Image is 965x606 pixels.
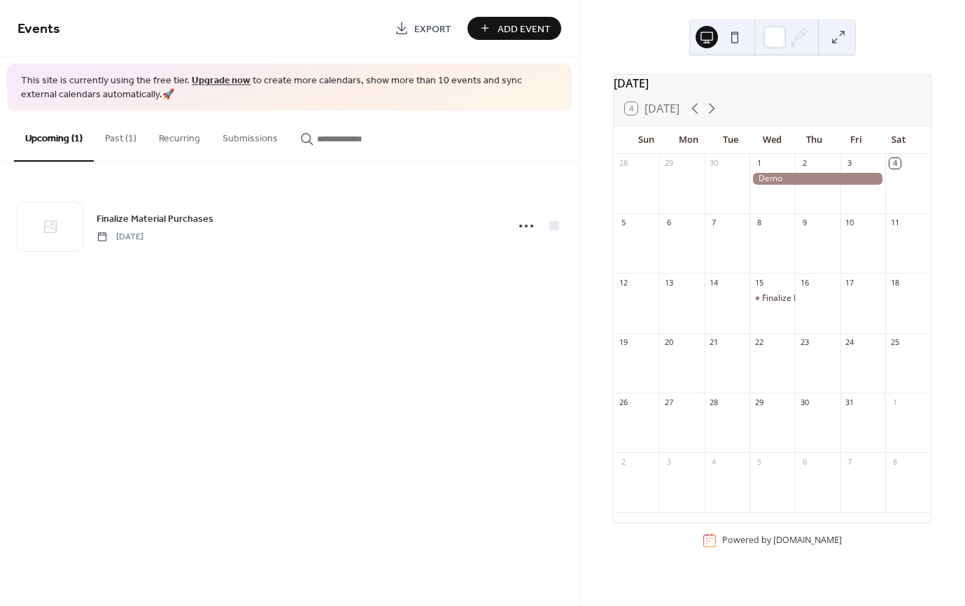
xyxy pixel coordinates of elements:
div: 30 [799,397,810,407]
div: 8 [754,218,764,228]
div: Thu [794,126,836,154]
div: 29 [663,158,674,169]
button: Past (1) [94,111,148,160]
div: 7 [845,456,855,467]
div: 25 [889,337,900,348]
a: Finalize Material Purchases [97,211,213,227]
span: Add Event [498,22,551,36]
div: 29 [754,397,764,407]
a: [DOMAIN_NAME] [773,535,842,547]
div: Sat [878,126,920,154]
div: 14 [709,277,719,288]
div: 19 [618,337,628,348]
div: 18 [889,277,900,288]
div: 4 [889,158,900,169]
span: Finalize Material Purchases [97,211,213,226]
span: Events [17,15,60,43]
div: 3 [663,456,674,467]
div: Wed [752,126,794,154]
div: [DATE] [614,75,931,92]
div: 22 [754,337,764,348]
div: Tue [710,126,752,154]
div: 30 [709,158,719,169]
div: 28 [618,158,628,169]
div: 10 [845,218,855,228]
div: Fri [836,126,878,154]
div: Finalize Material Purchases [762,293,869,304]
div: 6 [799,456,810,467]
div: 1 [889,397,900,407]
div: 4 [709,456,719,467]
div: 13 [663,277,674,288]
div: 12 [618,277,628,288]
span: [DATE] [97,230,143,243]
div: 8 [889,456,900,467]
div: 23 [799,337,810,348]
div: 3 [845,158,855,169]
div: 16 [799,277,810,288]
div: 9 [799,218,810,228]
div: 5 [754,456,764,467]
div: 5 [618,218,628,228]
div: 17 [845,277,855,288]
div: Mon [667,126,709,154]
button: Add Event [467,17,561,40]
div: 15 [754,277,764,288]
div: 20 [663,337,674,348]
div: 11 [889,218,900,228]
button: Upcoming (1) [14,111,94,162]
a: Export [384,17,462,40]
button: Recurring [148,111,211,160]
div: 1 [754,158,764,169]
div: 27 [663,397,674,407]
div: Finalize Material Purchases [749,293,795,304]
div: 2 [799,158,810,169]
div: 28 [709,397,719,407]
a: Upgrade now [192,71,251,90]
div: 7 [709,218,719,228]
span: Export [414,22,451,36]
div: 21 [709,337,719,348]
span: This site is currently using the free tier. to create more calendars, show more than 10 events an... [21,74,558,101]
div: Sun [625,126,667,154]
div: 24 [845,337,855,348]
div: 26 [618,397,628,407]
div: Demo [749,173,885,185]
div: 6 [663,218,674,228]
div: 2 [618,456,628,467]
div: Powered by [722,535,842,547]
div: 31 [845,397,855,407]
button: Submissions [211,111,289,160]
